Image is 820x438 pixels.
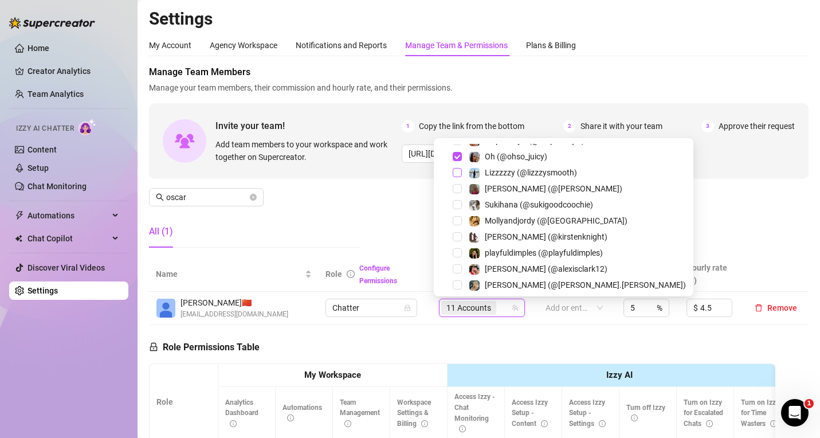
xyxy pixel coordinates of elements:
a: Team Analytics [28,89,84,99]
button: close-circle [250,194,257,201]
span: Access Izzy Setup - Content [512,398,548,428]
span: Add team members to your workspace and work together on Supercreator. [215,138,397,163]
span: Select tree node [453,232,462,241]
span: Sukihana (@sukigoodcoochie) [485,200,593,209]
span: Access Izzy Setup - Settings [569,398,606,428]
span: [PERSON_NAME] (@[PERSON_NAME].[PERSON_NAME]) [485,280,686,290]
div: Notifications and Reports [296,39,387,52]
span: [PERSON_NAME] (@kirstenknight) [485,232,607,241]
span: Copy the link from the bottom [419,120,524,132]
span: Turn on Izzy for Escalated Chats [684,398,723,428]
span: info-circle [344,420,351,427]
img: Tricia (@tricia.marchese) [469,280,480,291]
span: Chat Copilot [28,229,109,248]
strong: Izzy AI [606,370,633,380]
a: Configure Permissions [359,264,397,285]
span: info-circle [599,420,606,427]
img: Chat Copilot [15,234,22,243]
span: Oh (@ohso_juicy) [485,152,547,161]
span: Team Management [340,398,380,428]
th: Name [149,257,319,292]
img: Kirsten (@kirstenknight) [469,232,480,243]
span: Mollyandjordy (@[GEOGRAPHIC_DATA]) [485,216,627,225]
button: Remove [750,301,802,315]
span: 11 Accounts [446,302,491,314]
span: playfuldimples (@playfuldimples) [485,248,603,257]
span: Analytics Dashboard [225,398,258,428]
span: 3 [701,120,714,132]
span: lock [149,342,158,351]
span: info-circle [421,420,428,427]
span: Remove [767,303,797,312]
span: Share it with your team [580,120,662,132]
div: Agency Workspace [210,39,277,52]
span: search [156,193,164,201]
span: info-circle [770,420,777,427]
span: info-circle [347,270,355,278]
span: Chatter [332,299,410,316]
span: info-circle [706,420,713,427]
img: Sukihana (@sukigoodcoochie) [469,200,480,210]
span: Invite your team! [215,119,402,133]
span: Select tree node [453,264,462,273]
span: Izzy AI Chatter [16,123,74,134]
span: 1 [402,120,414,132]
a: Discover Viral Videos [28,263,105,272]
a: Setup [28,163,49,173]
span: Automations [28,206,109,225]
img: Mollyandjordy (@mollyandjordy) [469,216,480,226]
div: Manage Team & Permissions [405,39,508,52]
span: Manage your team members, their commission and hourly rate, and their permissions. [149,81,809,94]
img: logo-BBDzfeDw.svg [9,17,95,29]
span: delete [755,304,763,312]
a: Settings [28,286,58,295]
img: Oh (@ohso_juicy) [469,152,480,162]
img: AI Chatter [79,119,96,135]
span: 2 [563,120,576,132]
a: Chat Monitoring [28,182,87,191]
span: Select tree node [453,280,462,290]
a: Home [28,44,49,53]
span: 11 Accounts [441,301,496,315]
span: [PERSON_NAME] (@alexisclark12) [485,264,607,273]
span: [EMAIL_ADDRESS][DOMAIN_NAME] [181,309,288,320]
span: 1 [805,399,814,408]
img: Lizzzzzy (@lizzzysmooth) [469,168,480,178]
span: info-circle [541,420,548,427]
span: Select tree node [453,216,462,225]
span: thunderbolt [15,211,24,220]
span: [PERSON_NAME] 🇨🇳 [181,296,288,309]
span: info-circle [459,425,466,432]
th: Hourly rate ($) [680,257,743,292]
span: info-circle [287,414,294,421]
h2: Settings [149,8,809,30]
a: Creator Analytics [28,62,119,80]
span: Select tree node [453,152,462,161]
img: playfuldimples (@playfuldimples) [469,248,480,259]
strong: My Workspace [304,370,361,380]
img: Luke (@alexisclark12) [469,264,480,275]
span: Access Izzy - Chat Monitoring [454,393,495,433]
span: Select tree node [453,248,462,257]
img: Kylie (@kylie_kayy) [469,184,480,194]
span: Workspace Settings & Billing [397,398,431,428]
span: Turn off Izzy [626,404,665,423]
span: Role [325,269,342,279]
div: Plans & Billing [526,39,576,52]
span: team [512,304,519,311]
span: Name [156,268,303,280]
iframe: Intercom live chat [781,399,809,427]
span: Select tree node [453,184,462,193]
span: Lizzzzzy (@lizzzysmooth) [485,168,577,177]
span: Manage Team Members [149,65,809,79]
span: Turn on Izzy for Time Wasters [741,398,779,428]
span: info-circle [631,414,638,421]
span: Select tree node [453,168,462,177]
span: lock [404,304,411,311]
span: Automations [283,404,322,423]
h5: Role Permissions Table [149,341,260,354]
span: Approve their request [719,120,795,132]
span: [PERSON_NAME] (@[PERSON_NAME]) [485,184,622,193]
img: Oscar Castillo [156,299,175,318]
